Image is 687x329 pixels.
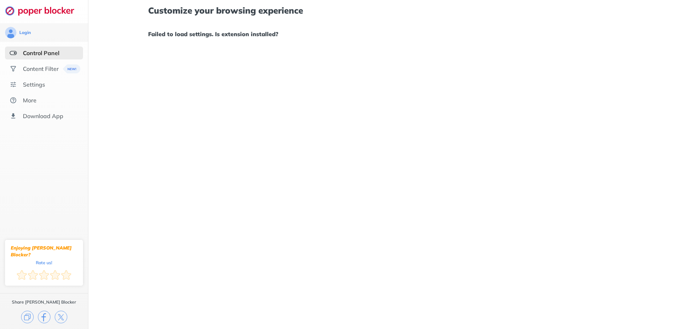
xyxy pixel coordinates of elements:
[10,49,17,57] img: features-selected.svg
[10,81,17,88] img: settings.svg
[38,311,50,323] img: facebook.svg
[10,97,17,104] img: about.svg
[10,112,17,120] img: download-app.svg
[23,49,59,57] div: Control Panel
[148,6,627,15] h1: Customize your browsing experience
[148,29,627,39] h1: Failed to load settings. Is extension installed?
[23,97,36,104] div: More
[21,311,34,323] img: copy.svg
[23,65,59,72] div: Content Filter
[19,30,31,35] div: Login
[11,245,77,258] div: Enjoying [PERSON_NAME] Blocker?
[55,311,67,323] img: x.svg
[12,299,76,305] div: Share [PERSON_NAME] Blocker
[5,6,82,16] img: logo-webpage.svg
[23,112,63,120] div: Download App
[5,27,16,38] img: avatar.svg
[36,261,52,264] div: Rate us!
[10,65,17,72] img: social.svg
[23,81,45,88] div: Settings
[63,64,81,73] img: menuBanner.svg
